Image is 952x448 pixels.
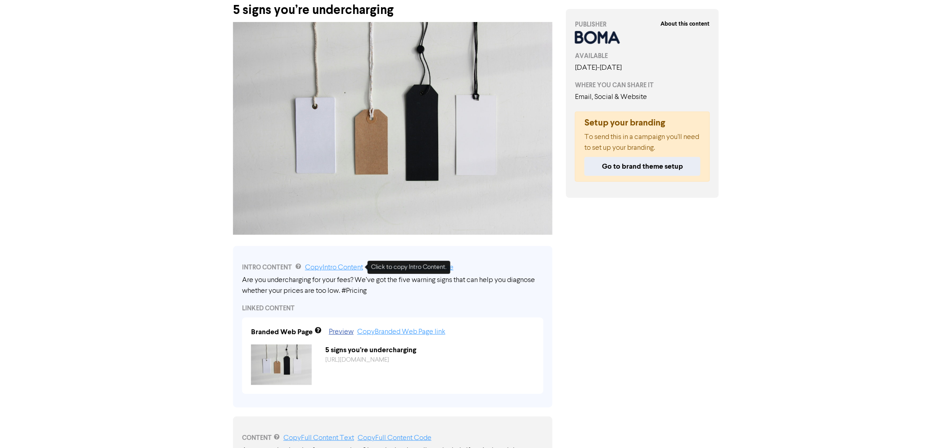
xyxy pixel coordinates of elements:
[907,405,952,448] iframe: Chat Widget
[584,132,701,153] p: To send this in a campaign you'll need to set up your branding.
[368,261,450,274] div: Click to copy Intro Content.
[251,327,313,337] div: Branded Web Page
[242,275,543,296] div: Are you undercharging for your fees? We’ve got the five warning signs that can help you diagnose ...
[329,328,354,336] a: Preview
[325,357,389,363] a: [URL][DOMAIN_NAME]
[283,435,354,442] a: Copy Full Content Text
[358,435,431,442] a: Copy Full Content Code
[575,92,710,103] div: Email, Social & Website
[319,345,541,355] div: 5 signs you’re undercharging
[575,20,710,29] div: PUBLISHER
[575,63,710,73] div: [DATE] - [DATE]
[584,157,701,176] button: Go to brand theme setup
[575,51,710,61] div: AVAILABLE
[660,20,710,27] strong: About this content
[357,328,445,336] a: Copy Branded Web Page link
[242,433,543,444] div: CONTENT
[575,81,710,90] div: WHERE YOU CAN SHARE IT
[305,264,363,271] a: Copy Intro Content
[319,355,541,365] div: https://public2.bomamarketing.com/cp/liH3u0fbhiSZpuZUvZ4Da?sa=K64BtoFw
[242,262,543,273] div: INTRO CONTENT
[584,117,701,128] h5: Setup your branding
[242,304,543,313] div: LINKED CONTENT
